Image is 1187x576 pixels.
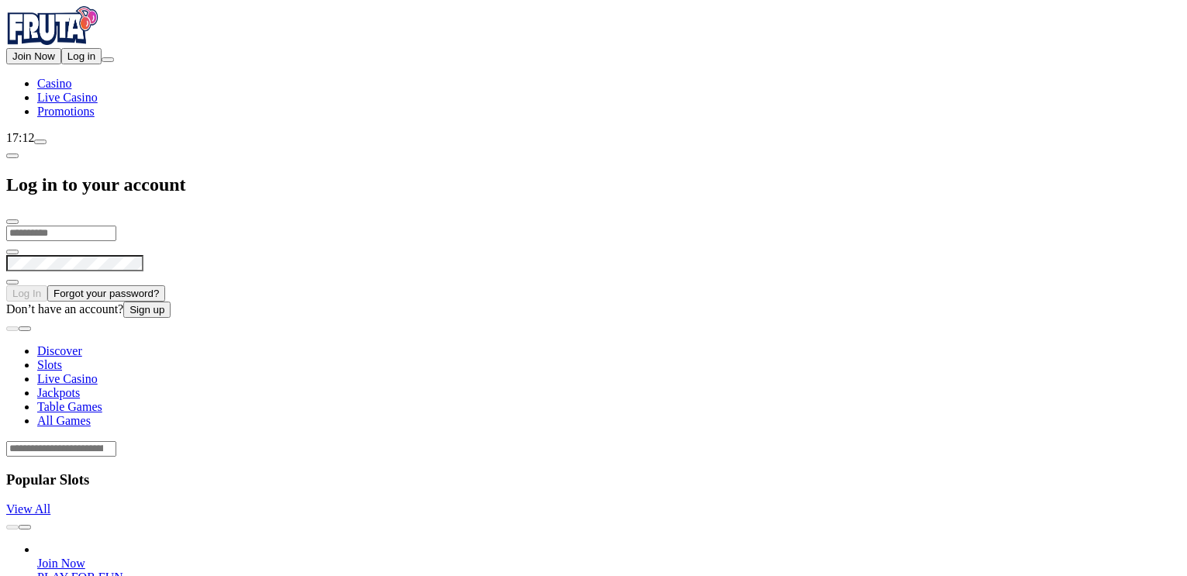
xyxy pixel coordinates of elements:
[6,174,1181,195] h2: Log in to your account
[6,34,99,47] a: Fruta
[6,441,116,457] input: Search
[123,302,171,318] button: Sign up
[6,502,50,516] a: View All
[6,285,47,302] button: Log In
[6,525,19,529] button: prev slide
[6,250,19,254] button: eye icon
[6,6,99,45] img: Fruta
[6,153,19,158] button: chevron-left icon
[6,318,1181,457] header: Lobby
[19,525,31,529] button: next slide
[6,326,19,331] button: prev slide
[37,557,85,570] a: Gates of Olympus Super Scatter
[37,77,71,90] a: Casino
[37,386,80,399] a: Jackpots
[37,414,91,427] a: All Games
[129,304,164,316] span: Sign up
[6,302,1181,318] div: Don’t have an account?
[37,557,85,570] span: Join Now
[6,318,1181,428] nav: Lobby
[12,288,41,299] span: Log In
[102,57,114,62] button: menu
[37,372,98,385] a: Live Casino
[6,6,1181,119] nav: Primary
[6,77,1181,119] nav: Main menu
[6,48,61,64] button: Join Now
[6,280,19,285] button: eye icon
[37,400,102,413] a: Table Games
[19,326,31,331] button: next slide
[6,131,34,144] span: 17:12
[34,140,47,144] button: live-chat
[47,285,165,302] button: Forgot your password?
[37,358,62,371] a: Slots
[6,471,1181,488] h3: Popular Slots
[37,105,95,118] a: Promotions
[6,219,19,224] button: close
[61,48,102,64] button: Log in
[67,50,95,62] span: Log in
[37,91,98,104] a: Live Casino
[12,50,55,62] span: Join Now
[37,344,82,357] a: Discover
